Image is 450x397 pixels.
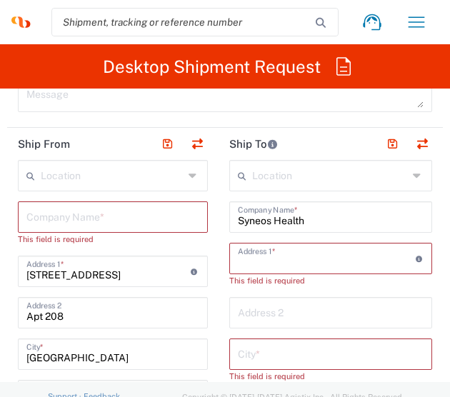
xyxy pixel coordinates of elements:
div: This field is required [229,370,433,383]
div: This field is required [18,233,208,246]
h2: Ship From [18,137,70,151]
div: This field is required [229,274,433,287]
h2: Ship To [229,137,279,151]
input: Shipment, tracking or reference number [52,9,316,36]
h2: Desktop Shipment Request [103,56,321,76]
